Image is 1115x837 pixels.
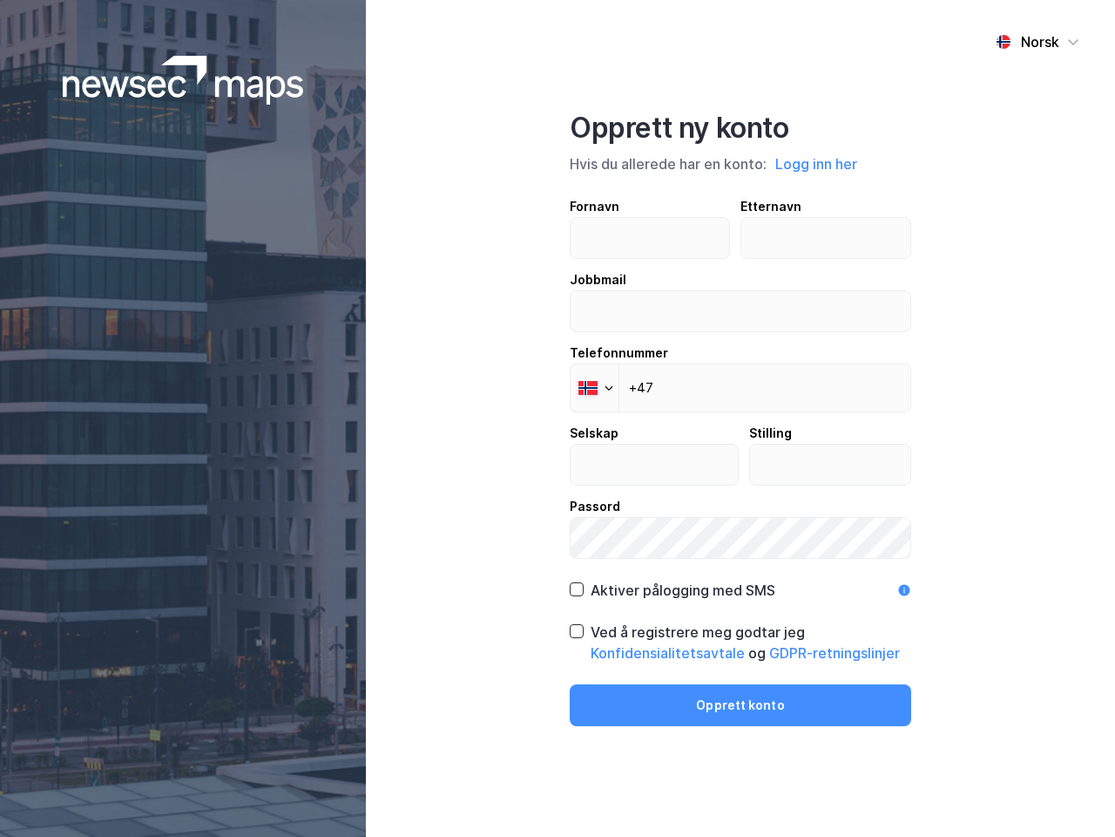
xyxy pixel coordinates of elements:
[770,153,862,175] button: Logg inn her
[570,111,911,146] div: Opprett ny konto
[1028,753,1115,837] iframe: Chat Widget
[570,496,911,517] div: Passord
[1021,31,1059,52] div: Norsk
[63,56,304,105] img: logoWhite.bf58a803f64e89776f2b079ca2356427.svg
[571,364,618,412] div: Norway: + 47
[740,196,912,217] div: Etternavn
[570,364,911,412] input: Telefonnummer
[570,269,911,290] div: Jobbmail
[570,423,739,444] div: Selskap
[749,423,912,444] div: Stilling
[591,622,911,663] div: Ved å registrere meg godtar jeg og
[570,684,911,726] button: Opprett konto
[570,153,911,175] div: Hvis du allerede har en konto:
[570,343,911,364] div: Telefonnummer
[570,196,730,217] div: Fornavn
[591,580,775,601] div: Aktiver pålogging med SMS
